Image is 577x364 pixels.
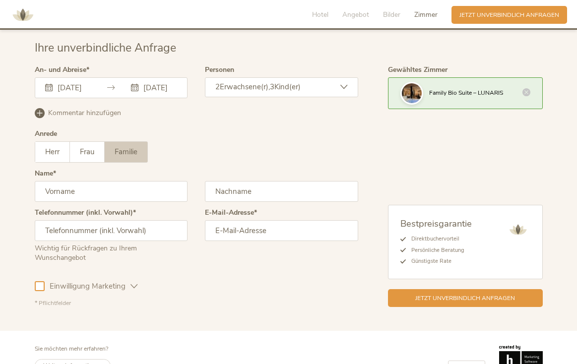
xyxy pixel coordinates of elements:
[429,89,503,97] span: Family Bio Suite – LUNARIS
[406,256,472,267] li: Günstigste Rate
[400,217,472,230] span: Bestpreisgarantie
[35,170,56,177] label: Name
[8,12,38,17] a: AMONTI & LUNARIS Wellnessresort
[35,345,108,353] span: Sie möchten mehr erfahren?
[205,181,358,202] input: Nachname
[215,82,220,92] span: 2
[270,82,274,92] span: 3
[115,147,137,157] span: Familie
[35,40,176,56] span: Ihre unverbindliche Anfrage
[459,11,559,19] span: Jetzt unverbindlich anfragen
[414,10,438,19] span: Zimmer
[45,281,130,292] span: Einwilligung Marketing
[35,299,358,307] div: * Pflichtfelder
[205,66,234,73] label: Personen
[205,209,257,216] label: E-Mail-Adresse
[35,181,188,202] input: Vorname
[406,234,472,244] li: Direktbuchervorteil
[80,147,94,157] span: Frau
[506,217,530,242] img: AMONTI & LUNARIS Wellnessresort
[205,220,358,241] input: E-Mail-Adresse
[388,65,448,74] span: Gewähltes Zimmer
[312,10,328,19] span: Hotel
[342,10,369,19] span: Angebot
[406,245,472,256] li: Persönliche Beratung
[55,83,91,93] input: Anreise
[45,147,60,157] span: Herr
[35,241,188,263] div: Wichtig für Rückfragen zu Ihrem Wunschangebot
[35,220,188,241] input: Telefonnummer (inkl. Vorwahl)
[274,82,301,92] span: Kind(er)
[383,10,400,19] span: Bilder
[35,209,136,216] label: Telefonnummer (inkl. Vorwahl)
[35,130,57,137] div: Anrede
[402,83,422,103] img: Ihre unverbindliche Anfrage
[415,294,515,303] span: Jetzt unverbindlich anfragen
[35,66,89,73] label: An- und Abreise
[48,108,121,118] span: Kommentar hinzufügen
[220,82,270,92] span: Erwachsene(r),
[141,83,177,93] input: Abreise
